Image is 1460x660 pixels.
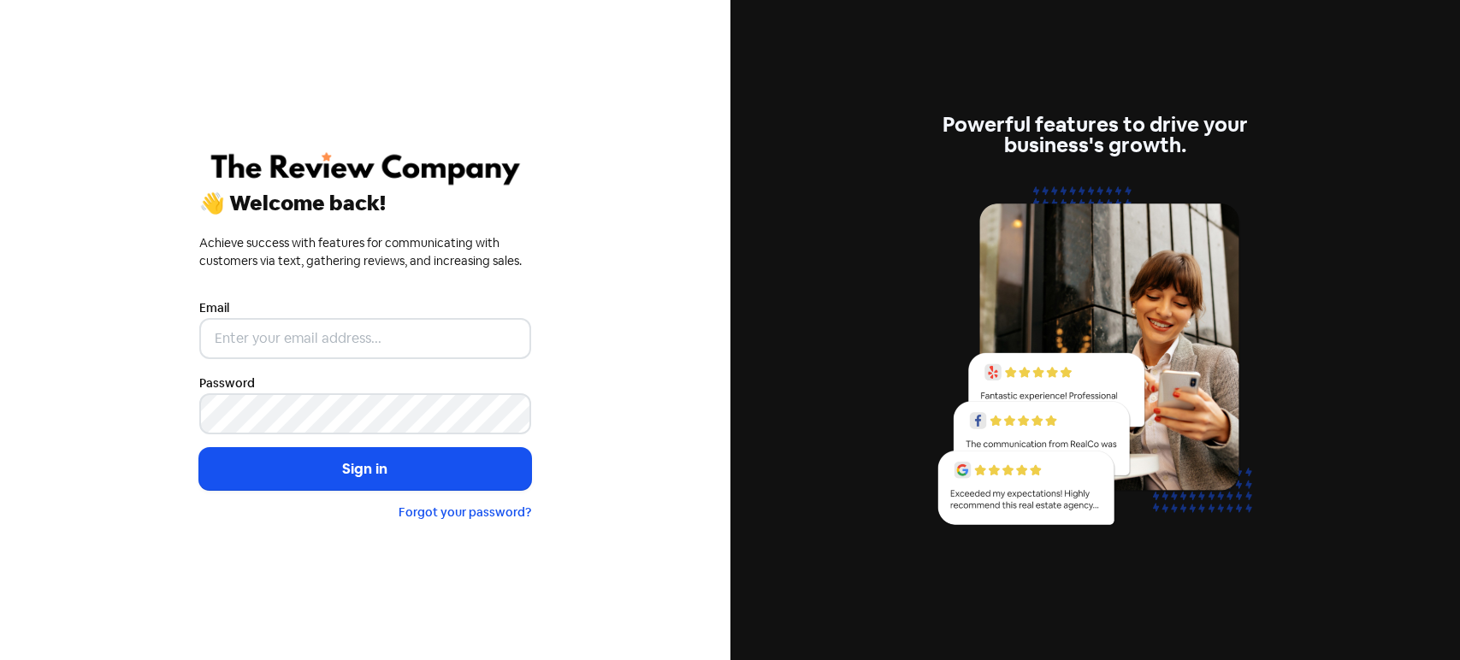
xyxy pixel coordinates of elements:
a: Forgot your password? [399,504,531,520]
label: Email [199,299,229,317]
img: reviews [929,176,1261,545]
label: Password [199,374,255,392]
div: 👋 Welcome back! [199,193,531,214]
button: Sign in [199,448,531,491]
input: Enter your email address... [199,318,531,359]
div: Achieve success with features for communicating with customers via text, gathering reviews, and i... [199,234,531,270]
div: Powerful features to drive your business's growth. [929,115,1261,156]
